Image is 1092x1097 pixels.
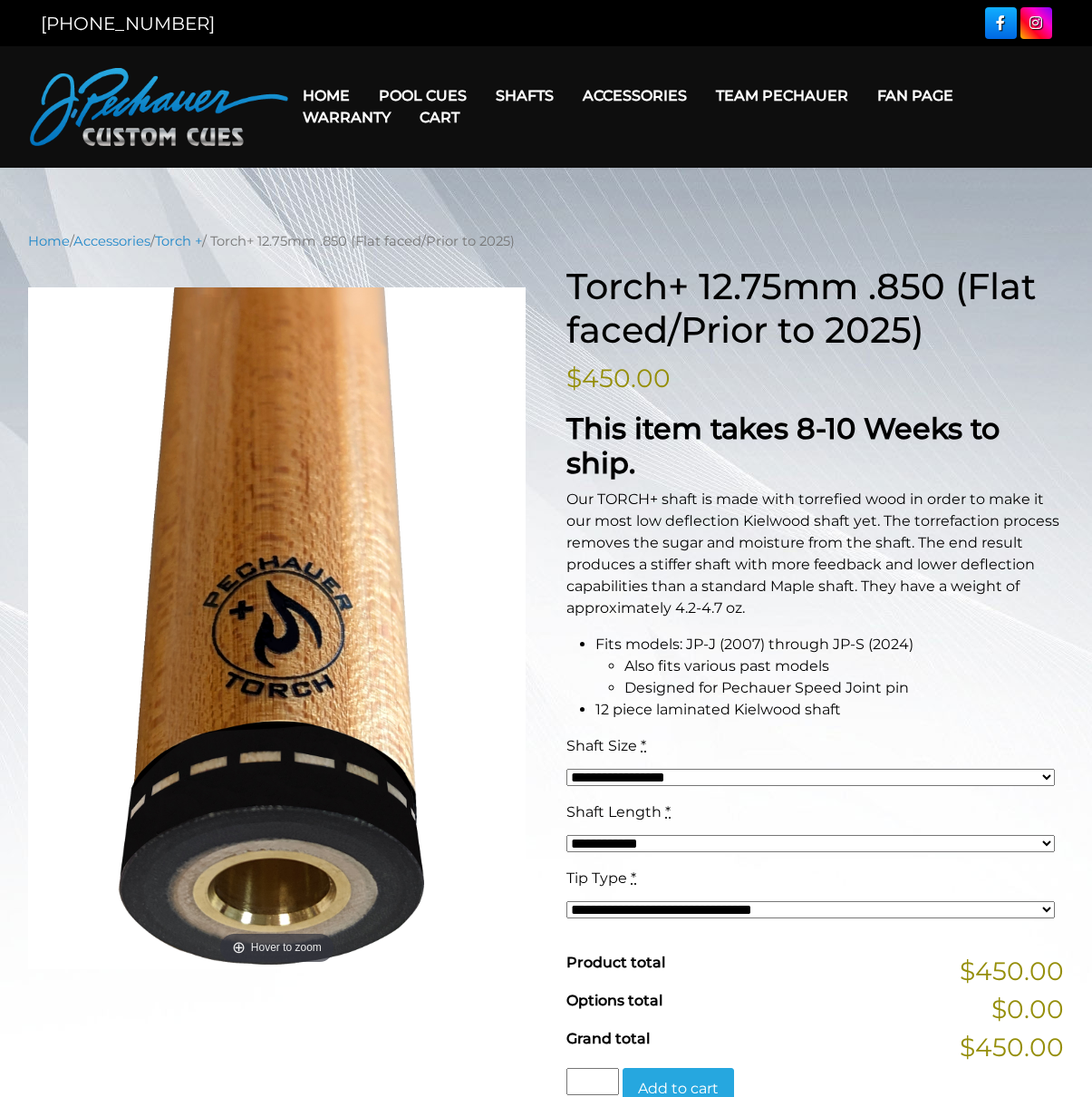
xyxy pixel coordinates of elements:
[566,1068,619,1095] input: Product quantity
[566,489,1064,619] p: Our TORCH+ shaft is made with torrefied wood in order to make it our most low deflection Kielwood...
[288,94,405,141] a: Warranty
[566,992,662,1009] span: Options total
[566,737,637,754] span: Shaft Size
[405,94,474,141] a: Cart
[991,990,1064,1028] span: $0.00
[155,233,202,249] a: Torch +
[566,411,1000,481] strong: This item takes 8-10 Weeks to ship.
[566,954,665,971] span: Product total
[28,233,70,249] a: Home
[595,699,1064,721] li: 12 piece laminated Kielwood shaft
[960,1028,1064,1066] span: $450.00
[566,363,582,393] span: $
[631,869,636,887] abbr: required
[566,1030,650,1047] span: Grand total
[481,73,568,119] a: Shafts
[624,655,1064,677] li: Also fits various past models
[73,233,150,249] a: Accessories
[30,68,288,146] img: Pechauer Custom Cues
[288,73,364,119] a: Home
[28,231,1064,251] nav: Breadcrumb
[665,803,671,820] abbr: required
[641,737,646,754] abbr: required
[566,265,1064,352] h1: Torch+ 12.75mm .850 (Flat faced/Prior to 2025)
[566,363,671,393] bdi: 450.00
[41,13,215,34] a: [PHONE_NUMBER]
[28,287,526,969] a: Hover to zoom
[701,73,863,119] a: Team Pechauer
[566,803,662,820] span: Shaft Length
[364,73,481,119] a: Pool Cues
[863,73,968,119] a: Fan Page
[595,634,1064,699] li: Fits models: JP-J (2007) through JP-S (2024)
[566,869,627,887] span: Tip Type
[28,287,526,969] img: kielwood-torchplus-jpseries-1.png
[624,677,1064,699] li: Designed for Pechauer Speed Joint pin
[568,73,701,119] a: Accessories
[960,952,1064,990] span: $450.00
